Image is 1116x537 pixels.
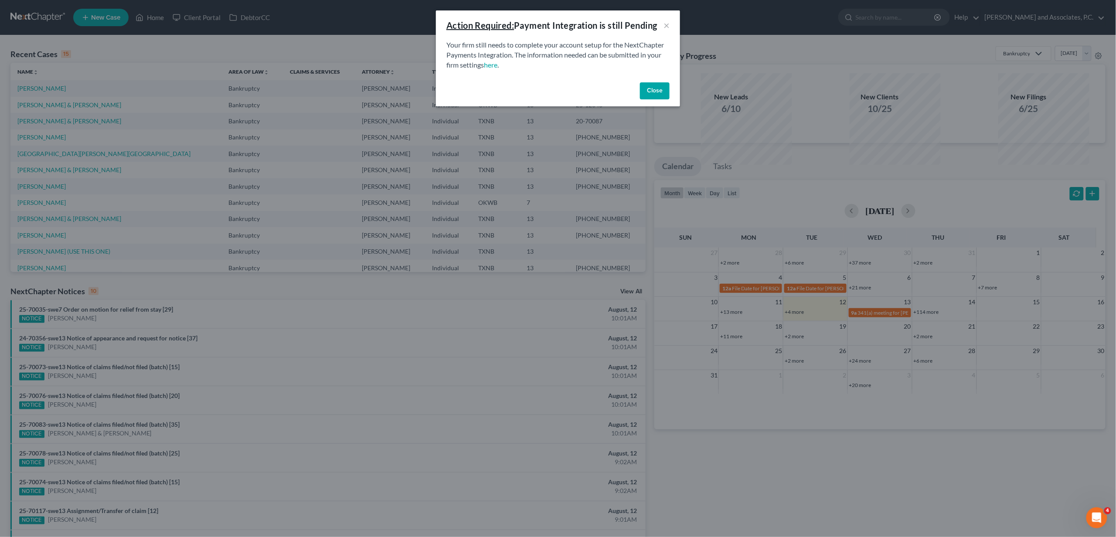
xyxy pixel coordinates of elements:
a: here [484,61,497,69]
button: × [663,20,670,31]
button: Close [640,82,670,100]
u: Action Required: [446,20,514,31]
p: Your firm still needs to complete your account setup for the NextChapter Payments Integration. Th... [446,40,670,70]
div: Payment Integration is still Pending [446,19,657,31]
iframe: Intercom live chat [1086,507,1107,528]
span: 4 [1104,507,1111,514]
